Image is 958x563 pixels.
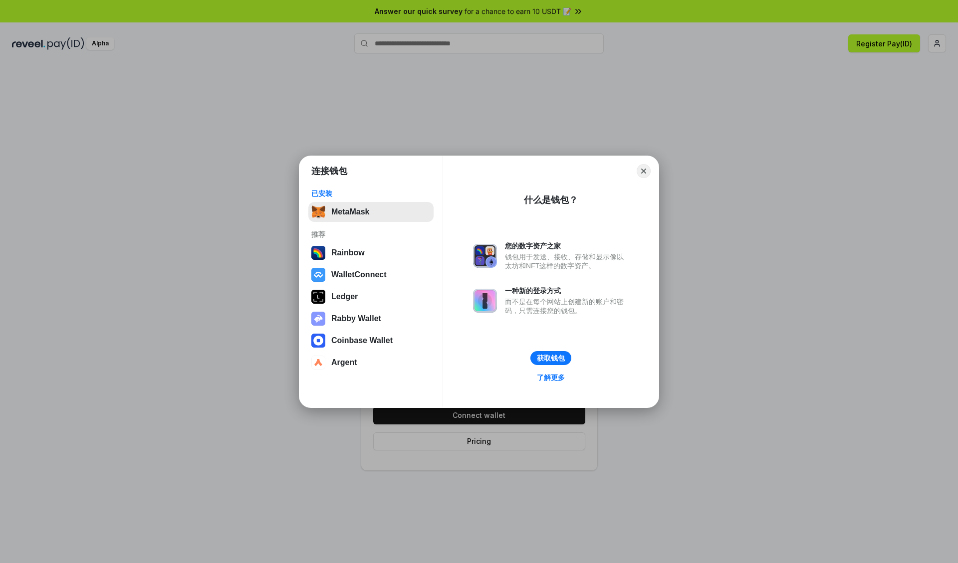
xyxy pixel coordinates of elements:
[311,189,431,198] div: 已安装
[311,246,325,260] img: svg+xml,%3Csvg%20width%3D%22120%22%20height%3D%22120%22%20viewBox%3D%220%200%20120%20120%22%20fil...
[331,358,357,367] div: Argent
[331,248,365,257] div: Rainbow
[524,194,578,206] div: 什么是钱包？
[531,371,571,384] a: 了解更多
[473,289,497,313] img: svg+xml,%3Csvg%20xmlns%3D%22http%3A%2F%2Fwww.w3.org%2F2000%2Fsvg%22%20fill%3D%22none%22%20viewBox...
[308,265,434,285] button: WalletConnect
[311,312,325,326] img: svg+xml,%3Csvg%20xmlns%3D%22http%3A%2F%2Fwww.w3.org%2F2000%2Fsvg%22%20fill%3D%22none%22%20viewBox...
[537,354,565,363] div: 获取钱包
[308,353,434,373] button: Argent
[308,243,434,263] button: Rainbow
[311,268,325,282] img: svg+xml,%3Csvg%20width%3D%2228%22%20height%3D%2228%22%20viewBox%3D%220%200%2028%2028%22%20fill%3D...
[308,331,434,351] button: Coinbase Wallet
[311,356,325,370] img: svg+xml,%3Csvg%20width%3D%2228%22%20height%3D%2228%22%20viewBox%3D%220%200%2028%2028%22%20fill%3D...
[331,314,381,323] div: Rabby Wallet
[311,165,347,177] h1: 连接钱包
[308,287,434,307] button: Ledger
[331,270,387,279] div: WalletConnect
[505,241,629,250] div: 您的数字资产之家
[331,207,369,216] div: MetaMask
[331,336,393,345] div: Coinbase Wallet
[311,334,325,348] img: svg+xml,%3Csvg%20width%3D%2228%22%20height%3D%2228%22%20viewBox%3D%220%200%2028%2028%22%20fill%3D...
[637,164,651,178] button: Close
[505,286,629,295] div: 一种新的登录方式
[311,230,431,239] div: 推荐
[473,244,497,268] img: svg+xml,%3Csvg%20xmlns%3D%22http%3A%2F%2Fwww.w3.org%2F2000%2Fsvg%22%20fill%3D%22none%22%20viewBox...
[530,351,571,365] button: 获取钱包
[311,205,325,219] img: svg+xml,%3Csvg%20fill%3D%22none%22%20height%3D%2233%22%20viewBox%3D%220%200%2035%2033%22%20width%...
[308,309,434,329] button: Rabby Wallet
[331,292,358,301] div: Ledger
[505,297,629,315] div: 而不是在每个网站上创建新的账户和密码，只需连接您的钱包。
[311,290,325,304] img: svg+xml,%3Csvg%20xmlns%3D%22http%3A%2F%2Fwww.w3.org%2F2000%2Fsvg%22%20width%3D%2228%22%20height%3...
[308,202,434,222] button: MetaMask
[505,252,629,270] div: 钱包用于发送、接收、存储和显示像以太坊和NFT这样的数字资产。
[537,373,565,382] div: 了解更多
